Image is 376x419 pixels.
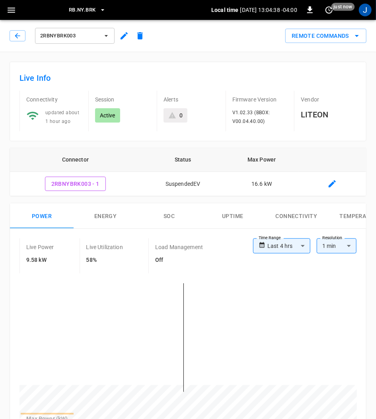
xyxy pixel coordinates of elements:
[26,243,54,251] p: Live Power
[317,238,357,253] div: 1 min
[322,235,342,241] label: Resolution
[100,111,115,119] p: Active
[26,256,54,265] h6: 9.58 kW
[225,172,298,197] td: 16.6 kW
[211,6,239,14] p: Local time
[232,110,270,124] span: V1.02.33 (BBOX: V00.04.40.00)
[232,95,288,103] p: Firmware Version
[45,177,106,191] button: 2RBNYBRK003 - 1
[26,95,82,103] p: Connectivity
[141,148,225,172] th: Status
[19,72,357,84] h6: Live Info
[10,203,74,229] button: Power
[240,6,297,14] p: [DATE] 13:04:38 -04:00
[74,203,137,229] button: Energy
[141,172,225,197] td: SuspendedEV
[155,243,203,251] p: Load Management
[323,4,335,16] button: set refresh interval
[10,148,141,172] th: Connector
[40,31,99,41] span: 2RBNYBRK003
[265,203,328,229] button: Connectivity
[86,256,123,265] h6: 58%
[259,235,281,241] label: Time Range
[285,29,366,43] button: Remote Commands
[45,110,79,124] span: updated about 1 hour ago
[164,95,219,103] p: Alerts
[225,148,298,172] th: Max Power
[10,148,366,197] table: connector table
[301,95,357,103] p: Vendor
[35,28,115,44] button: 2RBNYBRK003
[69,6,95,15] span: RB.NY.BRK
[95,95,151,103] p: Session
[359,4,372,16] div: profile-icon
[137,203,201,229] button: SOC
[66,2,109,18] button: RB.NY.BRK
[86,243,123,251] p: Live Utilization
[301,108,357,121] h6: LITEON
[201,203,265,229] button: Uptime
[267,238,310,253] div: Last 4 hrs
[155,256,203,265] h6: Off
[28,2,43,18] img: ampcontrol.io logo
[331,3,355,11] span: just now
[179,111,183,119] div: 0
[285,29,366,43] div: remote commands options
